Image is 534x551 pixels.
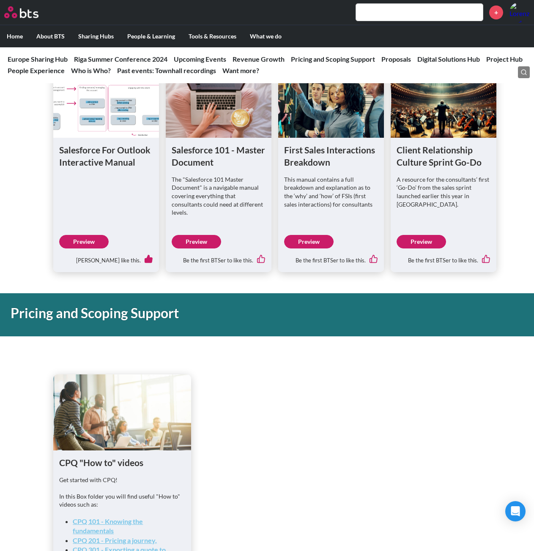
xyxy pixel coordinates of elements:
a: Want more? [222,66,259,74]
h1: Client Relationship Culture Sprint Go-Do [397,144,490,169]
div: Be the first BTSer to like this. [172,248,266,266]
label: Sharing Hubs [71,25,120,47]
label: People & Learning [120,25,182,47]
a: Go home [4,6,54,18]
p: The "Salesforce 101 Master Document" is a navigable manual covering everything that consultants c... [172,175,266,217]
a: Who is Who? [71,66,111,74]
a: CPQ 201 - Pricing a journey, [73,536,157,544]
a: Preview [172,235,221,248]
p: A resource for the consultants’ first ‘Go-Do’ from the sales sprint launched earlier this year in... [397,175,490,208]
a: Project Hub [486,55,523,63]
a: People Experience [8,66,65,74]
a: Revenue Growth [233,55,285,63]
p: This manual contains a full breakdown and explanation as to the ‘why’ and ‘how’ of FSIs (first sa... [284,175,378,208]
p: In this Box folder you will find useful "How to" videos such as: [59,492,185,509]
h1: CPQ "How to" videos [59,456,185,469]
a: Europe Sharing Hub [8,55,68,63]
h1: Salesforce For Outlook Interactive Manual [59,144,153,169]
a: Past events: Townhall recordings [117,66,216,74]
div: [PERSON_NAME] like this. [59,248,153,266]
a: Profile [509,2,530,22]
h1: First Sales Interactions Breakdown [284,144,378,169]
div: Open Intercom Messenger [505,501,526,521]
label: Tools & Resources [182,25,243,47]
img: BTS Logo [4,6,38,18]
a: Riga Summer Conference 2024 [74,55,167,63]
a: CPQ 101 - Knowing the fundamentals [73,517,143,535]
h1: Pricing and Scoping Support [11,304,370,323]
a: Preview [397,235,446,248]
a: Pricing and Scoping Support [291,55,375,63]
a: Preview [59,235,109,248]
label: About BTS [30,25,71,47]
img: Lorenzo Andretti [509,2,530,22]
div: Be the first BTSer to like this. [284,248,378,266]
a: + [489,5,503,19]
a: Preview [284,235,334,248]
p: Get started with CPQ! [59,476,185,484]
h1: Salesforce 101 - Master Document [172,144,266,169]
a: Proposals [381,55,411,63]
label: What we do [243,25,288,47]
div: Be the first BTSer to like this. [397,248,490,266]
a: Digital Solutions Hub [417,55,480,63]
a: Upcoming Events [174,55,226,63]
